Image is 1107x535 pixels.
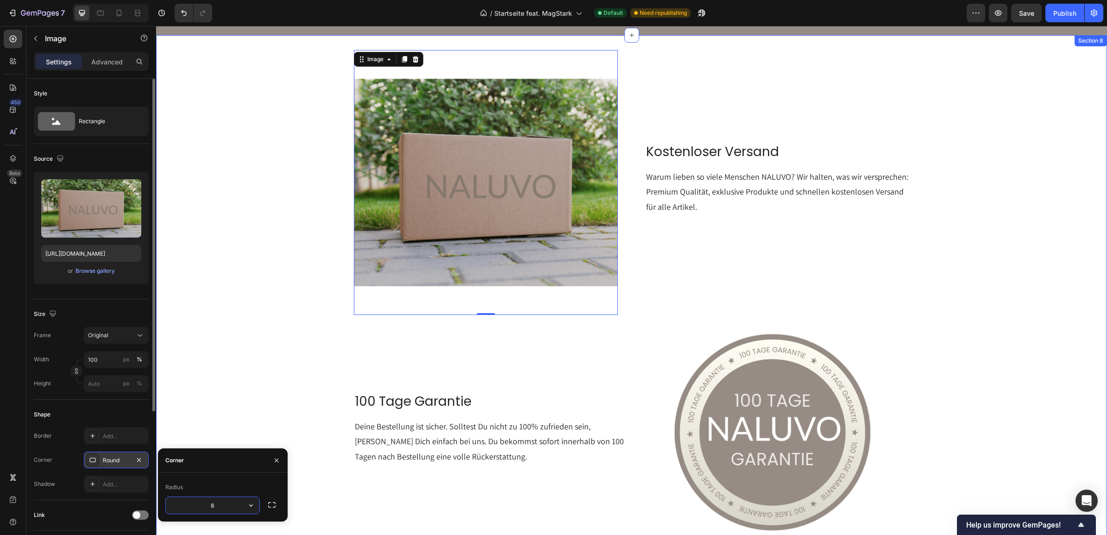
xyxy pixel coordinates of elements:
[920,11,949,19] div: Section 8
[34,331,51,340] label: Frame
[165,483,183,491] div: Radius
[1011,4,1042,22] button: Save
[490,144,753,189] p: Warum lieben so viele Menschen NALUVO? Wir halten, was wir versprechen: Premium Qualität, exklusi...
[966,521,1076,529] span: Help us improve GemPages!
[1019,9,1034,17] span: Save
[966,519,1087,530] button: Show survey - Help us improve GemPages!
[1045,4,1084,22] button: Publish
[209,29,229,38] div: Image
[134,354,145,365] button: px
[1076,490,1098,512] div: Open Intercom Messenger
[34,480,55,488] div: Shadow
[507,296,726,516] img: gempages_574614040299439333-a5a4f9ec-6de1-4cfa-ab8e-c3a948f6fa85.png
[123,379,130,388] div: px
[34,89,47,98] div: Style
[79,111,135,132] div: Rectangle
[137,355,142,364] div: %
[199,393,471,438] p: Deine Bestellung ist sicher. Solltest Du nicht zu 100% zufrieden sein, [PERSON_NAME] Dich einfach...
[91,57,123,67] p: Advanced
[34,432,52,440] div: Border
[41,179,141,238] img: preview-image
[175,4,212,22] div: Undo/Redo
[103,480,146,489] div: Add...
[640,9,687,17] span: Need republishing
[156,26,1107,535] iframe: Design area
[490,8,492,18] span: /
[84,375,149,392] input: px%
[137,379,142,388] div: %
[34,379,51,388] label: Height
[41,245,141,262] input: https://example.com/image.jpg
[7,170,22,177] div: Beta
[4,4,69,22] button: 7
[103,456,130,465] div: Round
[1053,8,1076,18] div: Publish
[84,327,149,344] button: Original
[34,308,58,321] div: Size
[68,265,73,277] span: or
[134,378,145,389] button: px
[75,267,115,275] div: Browse gallery
[198,366,472,385] h2: 100 Tage Garantie
[88,331,108,340] span: Original
[489,117,754,135] h2: Kostenloser Versand
[494,8,572,18] span: Startseite feat. MagStark
[46,57,72,67] p: Settings
[121,354,132,365] button: %
[45,33,124,44] p: Image
[9,99,22,106] div: 450
[123,355,130,364] div: px
[34,410,50,419] div: Shape
[103,432,146,441] div: Add...
[604,9,623,17] span: Default
[61,7,65,19] p: 7
[84,351,149,368] input: px%
[121,378,132,389] button: %
[34,456,52,464] div: Corner
[34,355,49,364] label: Width
[34,153,66,165] div: Source
[34,511,45,519] div: Link
[166,497,259,514] input: Auto
[75,266,115,276] button: Browse gallery
[165,456,184,465] div: Corner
